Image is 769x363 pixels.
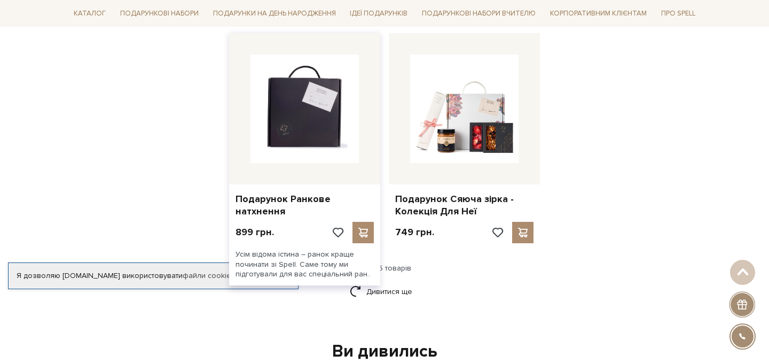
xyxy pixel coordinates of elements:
[236,226,274,238] p: 899 грн.
[236,193,374,218] a: Подарунок Ранкове натхнення
[209,5,340,22] a: Подарунки на День народження
[657,5,700,22] a: Про Spell
[395,193,533,218] a: Подарунок Сяюча зірка - Колекція Для Неї
[116,5,203,22] a: Подарункові набори
[395,226,434,238] p: 749 грн.
[418,4,540,22] a: Подарункові набори Вчителю
[250,55,359,163] img: Подарунок Ранкове натхнення
[9,271,298,281] div: Я дозволяю [DOMAIN_NAME] використовувати
[69,5,110,22] a: Каталог
[229,243,380,285] div: Усім відома істина – ранок краще починати зі Spell. Саме тому ми підготували для вас спеціальний ...
[546,5,651,22] a: Корпоративним клієнтам
[76,341,693,363] div: Ви дивились
[65,264,704,273] div: 16 з 75 товарів
[346,5,412,22] a: Ідеї подарунків
[350,282,419,301] a: Дивитися ще
[183,271,231,280] a: файли cookie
